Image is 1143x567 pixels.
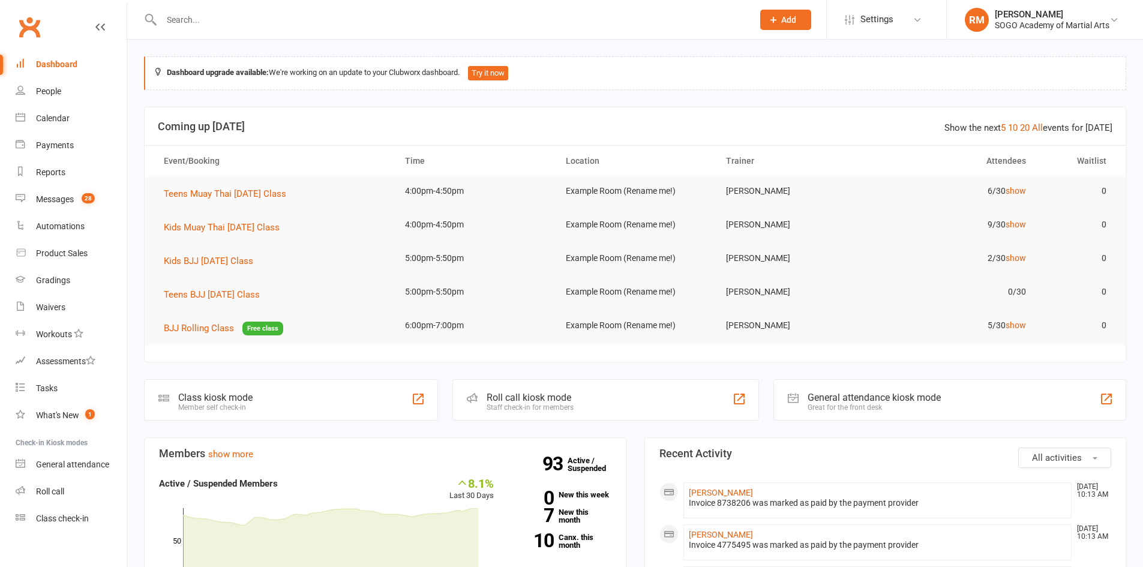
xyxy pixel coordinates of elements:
div: Staff check-in for members [487,403,574,412]
a: Calendar [16,105,127,132]
span: Kids BJJ [DATE] Class [164,256,253,266]
div: Assessments [36,356,95,366]
div: Roll call kiosk mode [487,392,574,403]
strong: 0 [512,489,554,507]
a: Dashboard [16,51,127,78]
a: Waivers [16,294,127,321]
strong: 7 [512,506,554,524]
th: Trainer [715,146,876,176]
a: Gradings [16,267,127,294]
div: Tasks [36,383,58,393]
td: 0 [1037,244,1117,272]
div: People [36,86,61,96]
a: show [1006,186,1026,196]
div: Automations [36,221,85,231]
div: Waivers [36,302,65,312]
div: RM [965,8,989,32]
div: Payments [36,140,74,150]
td: [PERSON_NAME] [715,278,876,306]
a: Tasks [16,375,127,402]
div: SOGO Academy of Martial Arts [995,20,1109,31]
td: Example Room (Rename me!) [555,177,716,205]
td: [PERSON_NAME] [715,211,876,239]
a: show [1006,320,1026,330]
div: Workouts [36,329,72,339]
div: We're working on an update to your Clubworx dashboard. [144,56,1126,90]
a: 0New this week [512,491,611,499]
th: Time [394,146,555,176]
button: Kids BJJ [DATE] Class [164,254,262,268]
a: Roll call [16,478,127,505]
div: General attendance [36,460,109,469]
td: 0/30 [876,278,1037,306]
input: Search... [158,11,745,28]
div: Great for the front desk [808,403,941,412]
div: Class check-in [36,514,89,523]
a: Messages 28 [16,186,127,213]
div: Class kiosk mode [178,392,253,403]
strong: Dashboard upgrade available: [167,68,269,77]
button: Kids Muay Thai [DATE] Class [164,220,288,235]
span: Teens Muay Thai [DATE] Class [164,188,286,199]
td: 9/30 [876,211,1037,239]
td: Example Room (Rename me!) [555,278,716,306]
a: Assessments [16,348,127,375]
div: 8.1% [449,476,494,490]
td: 0 [1037,278,1117,306]
div: Invoice 4775495 was marked as paid by the payment provider [689,540,1067,550]
td: Example Room (Rename me!) [555,244,716,272]
td: 0 [1037,177,1117,205]
a: [PERSON_NAME] [689,530,753,539]
h3: Recent Activity [659,448,1112,460]
div: Messages [36,194,74,204]
time: [DATE] 10:13 AM [1071,483,1111,499]
div: Roll call [36,487,64,496]
td: 4:00pm-4:50pm [394,177,555,205]
a: Clubworx [14,12,44,42]
a: Payments [16,132,127,159]
a: Class kiosk mode [16,505,127,532]
th: Waitlist [1037,146,1117,176]
a: 7New this month [512,508,611,524]
td: 4:00pm-4:50pm [394,211,555,239]
span: 28 [82,193,95,203]
div: Last 30 Days [449,476,494,502]
button: Teens Muay Thai [DATE] Class [164,187,295,201]
div: Invoice 8738206 was marked as paid by the payment provider [689,498,1067,508]
span: 1 [85,409,95,419]
a: [PERSON_NAME] [689,488,753,497]
div: Show the next events for [DATE] [944,121,1112,135]
a: Workouts [16,321,127,348]
h3: Members [159,448,611,460]
td: [PERSON_NAME] [715,177,876,205]
button: Add [760,10,811,30]
strong: 10 [512,532,554,550]
div: [PERSON_NAME] [995,9,1109,20]
span: All activities [1032,452,1082,463]
div: Dashboard [36,59,77,69]
th: Attendees [876,146,1037,176]
span: Free class [242,322,283,335]
td: 6/30 [876,177,1037,205]
td: [PERSON_NAME] [715,244,876,272]
span: Kids Muay Thai [DATE] Class [164,222,280,233]
span: Add [781,15,796,25]
div: Product Sales [36,248,88,258]
td: 5:00pm-5:50pm [394,278,555,306]
time: [DATE] 10:13 AM [1071,525,1111,541]
td: 2/30 [876,244,1037,272]
a: Automations [16,213,127,240]
div: General attendance kiosk mode [808,392,941,403]
a: All [1032,122,1043,133]
th: Location [555,146,716,176]
td: 6:00pm-7:00pm [394,311,555,340]
div: Member self check-in [178,403,253,412]
td: 0 [1037,211,1117,239]
a: 5 [1001,122,1006,133]
button: BJJ Rolling ClassFree class [164,321,283,336]
td: [PERSON_NAME] [715,311,876,340]
a: 93Active / Suspended [568,448,620,481]
a: 10Canx. this month [512,533,611,549]
span: BJJ Rolling Class [164,323,234,334]
a: People [16,78,127,105]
